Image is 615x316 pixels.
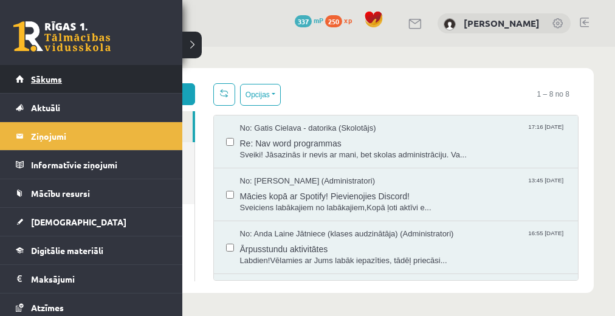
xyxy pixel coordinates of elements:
[295,15,312,27] span: 337
[16,122,167,150] a: Ziņojumi
[191,103,518,114] span: Sveiki! Jāsazinās ir nevis ar mani, bet skolas administrāciju. Va...
[314,15,323,25] span: mP
[31,302,64,313] span: Atzīmes
[479,76,517,85] span: 17:16 [DATE]
[479,182,517,191] span: 16:55 [DATE]
[295,15,323,25] a: 337 mP
[31,216,126,227] span: [DEMOGRAPHIC_DATA]
[191,76,328,88] span: No: Gatis Cielava - datorika (Skolotājs)
[31,151,167,179] legend: Informatīvie ziņojumi
[191,88,518,103] span: Re: Nav word programmas
[31,265,167,293] legend: Maksājumi
[325,15,358,25] a: 250 xp
[16,94,167,122] a: Aktuāli
[191,129,518,167] a: No: [PERSON_NAME] (Administratori) 13:45 [DATE] Mācies kopā ar Spotify! Pievienojies Discord! Sve...
[16,208,167,236] a: [DEMOGRAPHIC_DATA]
[191,182,518,219] a: No: Anda Laine Jātniece (klases audzinātāja) (Administratori) 16:55 [DATE] Ārpusstundu aktivitāte...
[16,151,167,179] a: Informatīvie ziņojumi
[13,21,111,52] a: Rīgas 1. Tālmācības vidusskola
[325,15,342,27] span: 250
[191,76,518,114] a: No: Gatis Cielava - datorika (Skolotājs) 17:16 [DATE] Re: Nav word programmas Sveiki! Jāsazinās i...
[191,182,405,193] span: No: Anda Laine Jātniece (klases audzinātāja) (Administratori)
[191,129,327,140] span: No: [PERSON_NAME] (Administratori)
[344,15,352,25] span: xp
[191,193,518,208] span: Ārpusstundu aktivitātes
[31,122,167,150] legend: Ziņojumi
[16,65,167,93] a: Sākums
[444,18,456,30] img: Jegors Rogoļevs
[31,188,90,199] span: Mācību resursi
[479,36,530,58] span: 1 – 8 no 8
[479,129,517,138] span: 13:45 [DATE]
[191,37,232,59] button: Opcijas
[464,17,540,29] a: [PERSON_NAME]
[31,102,60,113] span: Aktuāli
[36,64,144,95] a: Ienākošie
[36,126,146,157] a: Dzēstie
[31,74,62,84] span: Sākums
[16,179,167,207] a: Mācību resursi
[16,265,167,293] a: Maksājumi
[36,95,146,126] a: Nosūtītie
[31,245,103,256] span: Digitālie materiāli
[191,208,518,220] span: Labdien!Vēlamies ar Jums labāk iepazīties, tādēļ priecāsi...
[191,140,518,156] span: Mācies kopā ar Spotify! Pievienojies Discord!
[16,236,167,264] a: Digitālie materiāli
[36,36,146,58] a: Jauns ziņojums
[191,156,518,167] span: Sveiciens labākajiem no labākajiem,Kopā ļoti aktīvi e...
